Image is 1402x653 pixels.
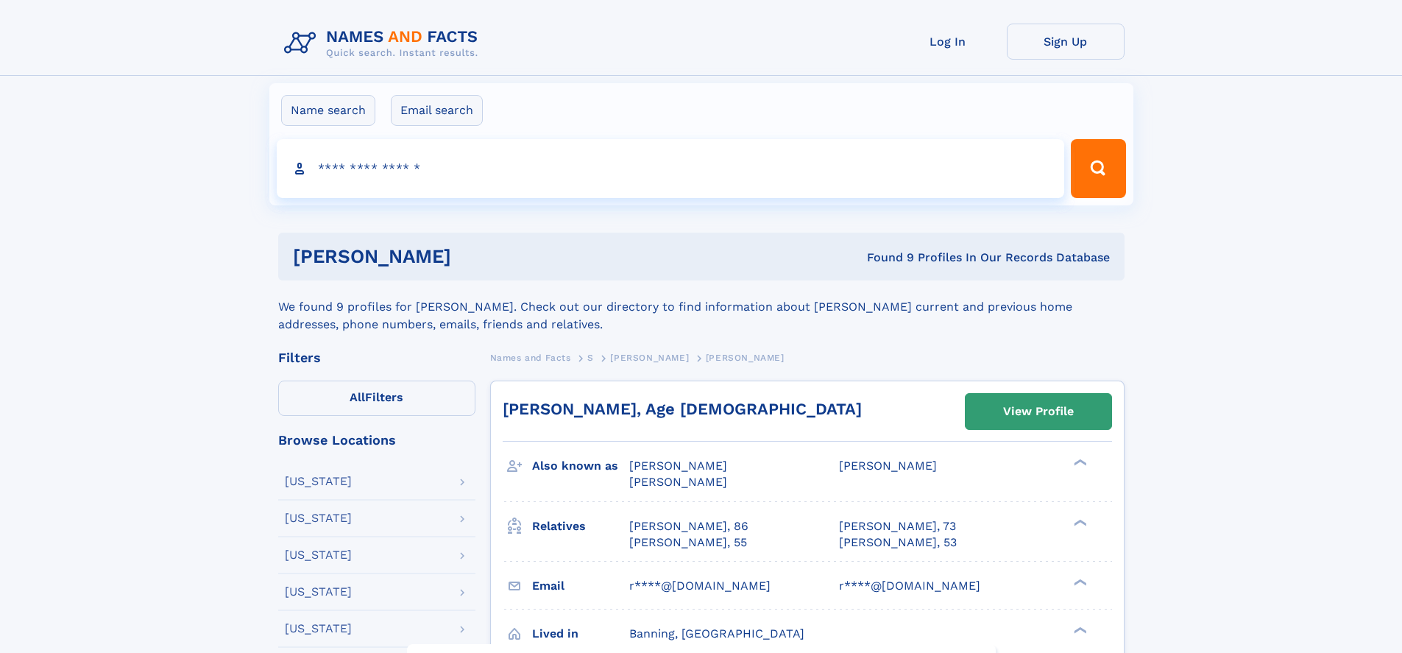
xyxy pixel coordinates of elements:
[610,348,689,367] a: [PERSON_NAME]
[490,348,571,367] a: Names and Facts
[1070,625,1088,635] div: ❯
[1070,518,1088,527] div: ❯
[839,518,956,534] a: [PERSON_NAME], 73
[839,534,957,551] a: [PERSON_NAME], 53
[1007,24,1125,60] a: Sign Up
[610,353,689,363] span: [PERSON_NAME]
[629,626,804,640] span: Banning, [GEOGRAPHIC_DATA]
[278,24,490,63] img: Logo Names and Facts
[629,518,748,534] a: [PERSON_NAME], 86
[278,351,475,364] div: Filters
[629,475,727,489] span: [PERSON_NAME]
[629,534,747,551] a: [PERSON_NAME], 55
[659,250,1110,266] div: Found 9 Profiles In Our Records Database
[277,139,1065,198] input: search input
[532,514,629,539] h3: Relatives
[532,453,629,479] h3: Also known as
[966,394,1111,429] a: View Profile
[281,95,375,126] label: Name search
[1070,577,1088,587] div: ❯
[629,459,727,473] span: [PERSON_NAME]
[285,586,352,598] div: [US_STATE]
[285,623,352,635] div: [US_STATE]
[350,390,365,404] span: All
[278,381,475,416] label: Filters
[1070,458,1088,467] div: ❯
[278,280,1125,333] div: We found 9 profiles for [PERSON_NAME]. Check out our directory to find information about [PERSON_...
[293,247,659,266] h1: [PERSON_NAME]
[587,353,594,363] span: S
[503,400,862,418] a: [PERSON_NAME], Age [DEMOGRAPHIC_DATA]
[587,348,594,367] a: S
[278,434,475,447] div: Browse Locations
[1071,139,1125,198] button: Search Button
[532,573,629,599] h3: Email
[1003,395,1074,428] div: View Profile
[706,353,785,363] span: [PERSON_NAME]
[285,549,352,561] div: [US_STATE]
[532,621,629,646] h3: Lived in
[391,95,483,126] label: Email search
[285,512,352,524] div: [US_STATE]
[889,24,1007,60] a: Log In
[839,459,937,473] span: [PERSON_NAME]
[285,476,352,487] div: [US_STATE]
